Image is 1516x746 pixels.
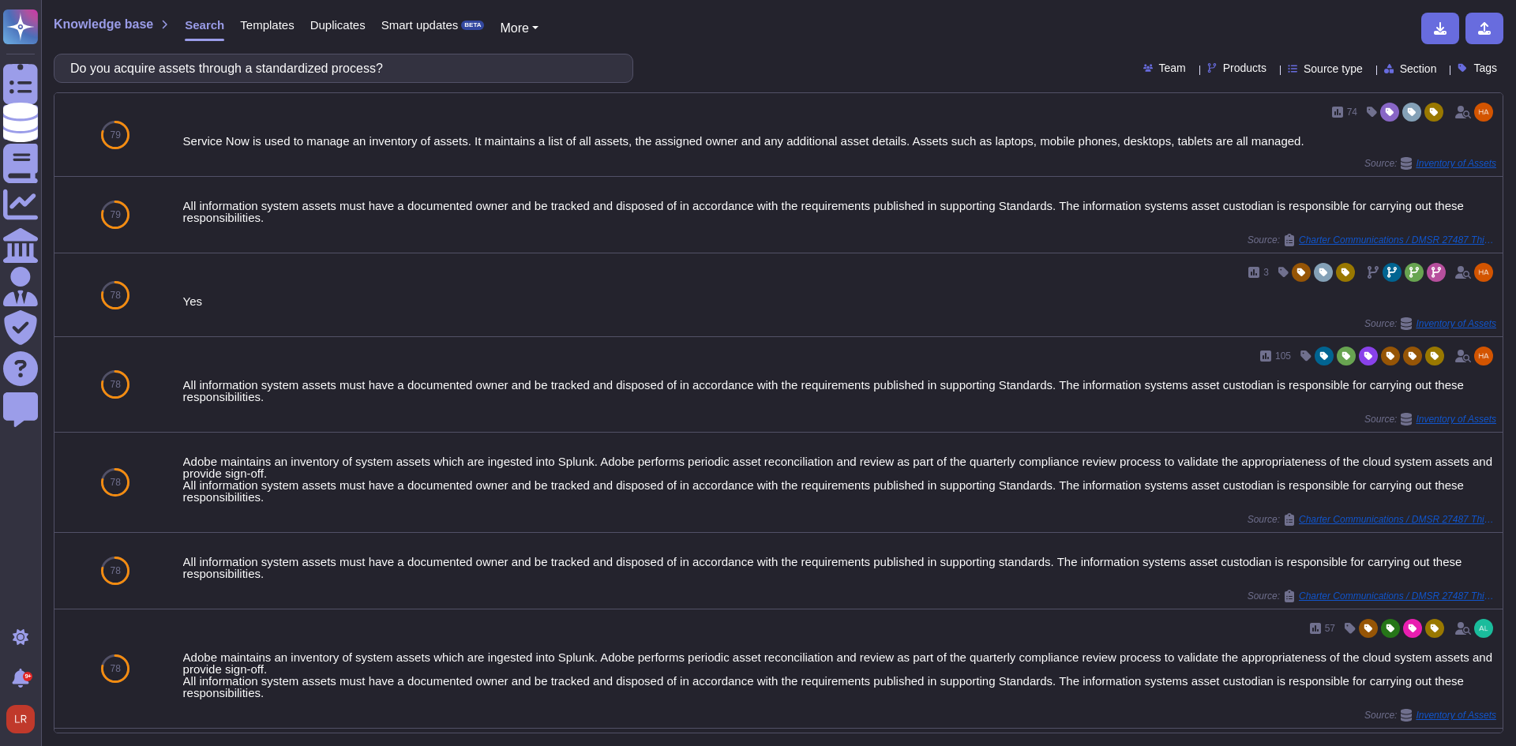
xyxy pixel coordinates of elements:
button: user [3,702,46,737]
div: All information system assets must have a documented owner and be tracked and disposed of in acco... [183,379,1496,403]
span: Section [1400,63,1437,74]
div: Service Now is used to manage an inventory of assets. It maintains a list of all assets, the assi... [183,135,1496,147]
span: 78 [111,664,121,673]
span: Source type [1304,63,1363,74]
span: 79 [111,210,121,219]
span: 3 [1263,268,1269,277]
span: Source: [1364,709,1496,722]
input: Search a question or template... [62,54,617,82]
div: All information system assets must have a documented owner and be tracked and disposed of in acco... [183,556,1496,579]
span: Team [1159,62,1186,73]
span: Inventory of Assets [1416,159,1496,168]
span: 78 [111,478,121,487]
span: Products [1223,62,1266,73]
span: Inventory of Assets [1416,319,1496,328]
span: Tags [1473,62,1497,73]
span: Inventory of Assets [1416,414,1496,424]
span: 78 [111,566,121,575]
span: More [500,21,528,35]
span: 78 [111,380,121,389]
span: 105 [1275,351,1291,361]
img: user [1474,347,1493,366]
img: user [6,705,35,733]
span: 74 [1347,107,1357,117]
span: Smart updates [381,19,459,31]
span: Source: [1248,234,1496,246]
span: Duplicates [310,19,366,31]
span: Source: [1248,513,1496,526]
div: Adobe maintains an inventory of system assets which are ingested into Splunk. Adobe performs peri... [183,455,1496,503]
span: 79 [111,130,121,140]
div: Yes [183,295,1496,307]
span: Inventory of Assets [1416,710,1496,720]
button: More [500,19,538,38]
img: user [1474,619,1493,638]
div: 9+ [23,672,32,681]
div: Adobe maintains an inventory of system assets which are ingested into Splunk. Adobe performs peri... [183,651,1496,699]
span: Charter Communications / DMSR 27487 Third Party Security Assessment [1299,515,1496,524]
span: Search [185,19,224,31]
div: BETA [461,21,484,30]
span: Source: [1248,590,1496,602]
img: user [1474,263,1493,282]
img: user [1474,103,1493,122]
span: Source: [1364,157,1496,170]
span: Charter Communications / DMSR 27487 Third Party Security Assessment [1299,235,1496,245]
div: All information system assets must have a documented owner and be tracked and disposed of in acco... [183,200,1496,223]
span: 57 [1325,624,1335,633]
span: 78 [111,291,121,300]
span: Charter Communications / DMSR 27487 Third Party Security Assessment [1299,591,1496,601]
span: Templates [240,19,294,31]
span: Source: [1364,413,1496,425]
span: Source: [1364,317,1496,330]
span: Knowledge base [54,18,153,31]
